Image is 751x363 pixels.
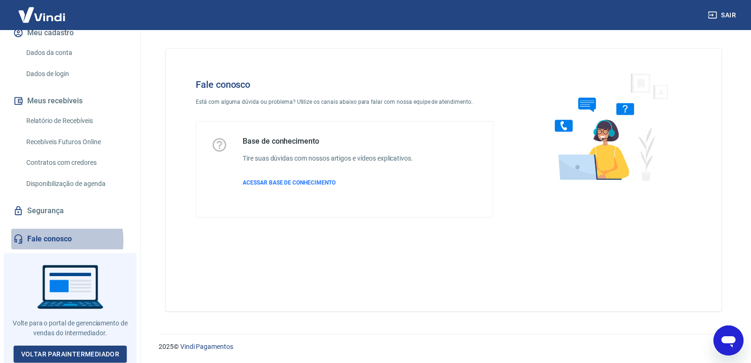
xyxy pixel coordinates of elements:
[159,342,728,352] p: 2025 ©
[23,43,129,62] a: Dados da conta
[11,23,129,43] button: Meu cadastro
[243,137,413,146] h5: Base de conhecimento
[11,91,129,111] button: Meus recebíveis
[706,7,740,24] button: Sair
[23,64,129,84] a: Dados de login
[23,174,129,193] a: Disponibilização de agenda
[11,201,129,221] a: Segurança
[14,346,127,363] a: Voltar paraIntermediador
[536,64,679,189] img: Fale conosco
[11,229,129,249] a: Fale conosco
[243,178,413,187] a: ACESSAR BASE DE CONHECIMENTO
[23,111,129,131] a: Relatório de Recebíveis
[23,132,129,152] a: Recebíveis Futuros Online
[180,343,233,350] a: Vindi Pagamentos
[11,0,72,29] img: Vindi
[243,179,336,186] span: ACESSAR BASE DE CONHECIMENTO
[196,79,493,90] h4: Fale conosco
[23,153,129,172] a: Contratos com credores
[243,154,413,163] h6: Tire suas dúvidas com nossos artigos e vídeos explicativos.
[196,98,493,106] p: Está com alguma dúvida ou problema? Utilize os canais abaixo para falar com nossa equipe de atend...
[713,325,743,355] iframe: Botão para abrir a janela de mensagens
